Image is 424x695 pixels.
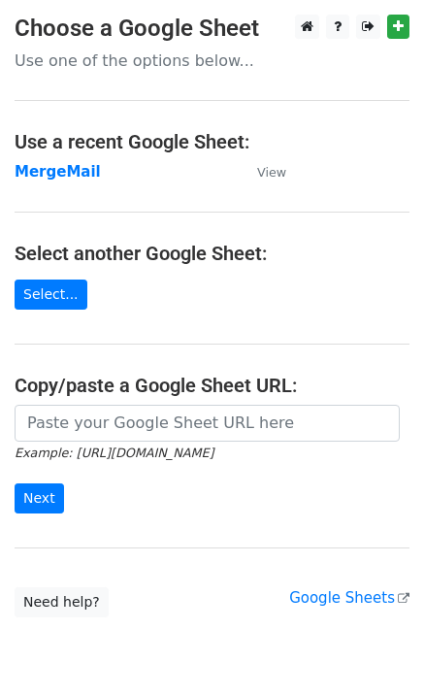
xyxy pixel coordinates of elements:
p: Use one of the options below... [15,50,409,71]
a: Google Sheets [289,589,409,607]
a: Need help? [15,587,109,617]
a: MergeMail [15,163,101,181]
input: Next [15,483,64,513]
input: Paste your Google Sheet URL here [15,405,400,442]
h4: Copy/paste a Google Sheet URL: [15,374,409,397]
small: View [257,165,286,180]
small: Example: [URL][DOMAIN_NAME] [15,446,213,460]
a: Select... [15,280,87,310]
h3: Choose a Google Sheet [15,15,409,43]
h4: Select another Google Sheet: [15,242,409,265]
a: View [238,163,286,181]
h4: Use a recent Google Sheet: [15,130,409,153]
